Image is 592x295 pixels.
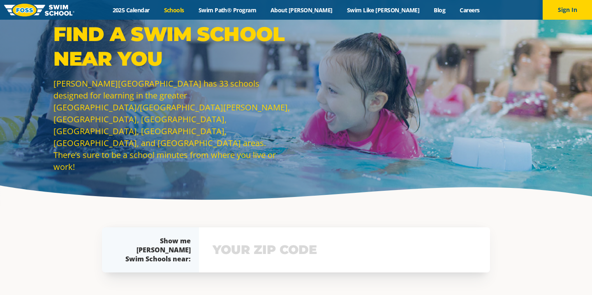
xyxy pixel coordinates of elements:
[53,22,292,71] p: Find a Swim School Near You
[191,6,263,14] a: Swim Path® Program
[53,78,292,173] p: [PERSON_NAME][GEOGRAPHIC_DATA] has 33 schools designed for learning in the greater [GEOGRAPHIC_DA...
[118,236,191,263] div: Show me [PERSON_NAME] Swim Schools near:
[427,6,453,14] a: Blog
[264,6,340,14] a: About [PERSON_NAME]
[340,6,427,14] a: Swim Like [PERSON_NAME]
[453,6,487,14] a: Careers
[105,6,157,14] a: 2025 Calendar
[210,238,479,262] input: YOUR ZIP CODE
[157,6,191,14] a: Schools
[4,4,74,16] img: FOSS Swim School Logo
